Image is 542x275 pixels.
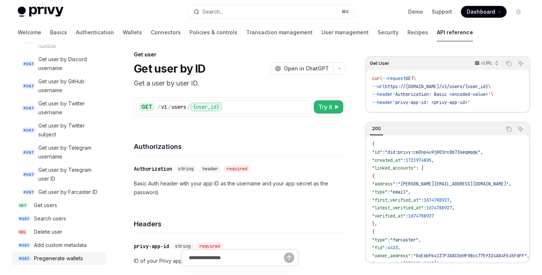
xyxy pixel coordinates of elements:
a: Dashboard [461,6,507,18]
span: "first_verified_at" [372,197,421,203]
span: "farcaster" [390,237,418,243]
div: users [171,103,186,111]
span: }, [372,221,377,227]
span: Open in ChatGPT [284,65,329,72]
span: { [372,141,375,147]
a: POSTPregenerate wallets [12,252,106,265]
div: Delete user [34,227,62,236]
span: "[PERSON_NAME][EMAIL_ADDRESS][DOMAIN_NAME]" [398,181,509,187]
span: : [403,157,406,163]
button: Ask AI [516,124,525,134]
p: cURL [481,60,493,66]
div: Search... [202,7,223,16]
span: : [ [416,165,424,171]
span: , [398,245,400,251]
div: Search users [34,214,66,223]
a: Basics [50,24,67,41]
span: header [202,166,218,172]
span: : [382,149,385,155]
span: Try it [318,102,332,111]
a: POSTAdd custom metadata [12,239,106,252]
span: --header [372,91,393,97]
span: \ [488,84,491,90]
button: Open search [188,5,353,18]
div: {user_id} [191,102,222,111]
div: / [168,103,171,111]
span: 'Authorization: Basic <encoded-value>' [393,91,491,97]
span: --url [372,84,385,90]
h4: Authorizations [134,142,346,152]
span: { [372,229,375,235]
span: "created_at" [372,157,403,163]
a: POSTGet user by Telegram user ID [12,163,106,185]
div: Authorization [134,165,172,173]
button: Copy the contents from the code block [504,59,514,68]
a: Connectors [151,24,181,41]
span: POST [22,150,35,155]
span: : [406,213,408,219]
span: "did:privy:cm3np4u9j001rc8b73seqmqqk" [385,149,480,155]
span: , [439,261,442,267]
span: , [452,205,455,211]
span: GET [18,203,28,208]
a: User management [322,24,369,41]
span: --header [372,100,393,105]
span: "verified_at" [372,213,406,219]
span: : [421,197,424,203]
button: Ask AI [516,59,525,68]
a: GETGet users [12,199,106,212]
img: light logo [18,7,63,17]
span: , [509,181,511,187]
h1: Get user by ID [134,62,206,75]
a: Policies & controls [190,24,237,41]
span: "type" [372,237,388,243]
div: Get user [134,51,346,58]
span: POST [22,105,35,111]
span: POST [18,256,31,261]
span: Get User [370,60,389,66]
div: required [197,243,223,250]
a: Authentication [76,24,114,41]
p: Get a user by user ID. [134,78,346,88]
div: GET [139,102,154,111]
span: 4423 [388,245,398,251]
span: POST [22,172,35,177]
p: Basic Auth header with your app ID as the username and your app secret as the password. [134,179,346,197]
span: : [424,205,426,211]
span: DEL [18,229,27,235]
span: 1674788927 [424,197,449,203]
span: "linked_accounts" [372,165,416,171]
div: required [224,165,250,173]
span: "0xE6bFb4137F3A8C069F98cc775f324A84FE45FdFF" [413,253,527,259]
input: Ask a question... [189,250,284,266]
span: : [388,237,390,243]
span: string [178,166,194,172]
div: Get user by Twitter subject [38,121,102,139]
div: Pregenerate wallets [34,254,83,263]
div: Get user by Telegram user ID [38,166,102,183]
span: POST [22,189,35,195]
span: "[PERSON_NAME]" [400,261,439,267]
div: Get users [34,201,57,210]
a: Welcome [18,24,41,41]
div: Get user by Farcaster ID [38,188,97,196]
button: Toggle dark mode [513,6,524,18]
span: Dashboard [467,8,495,15]
span: POST [22,61,35,67]
a: POSTGet user by Farcaster ID [12,185,106,199]
div: / [187,103,190,111]
button: Try it [314,100,343,114]
a: POSTGet user by GitHub username [12,75,106,97]
span: 1674788927 [426,205,452,211]
span: ⌘ K [341,9,349,15]
span: "address" [372,181,395,187]
span: , [418,237,421,243]
button: cURL [470,57,502,70]
span: : [411,253,413,259]
span: , [449,197,452,203]
span: , [480,149,483,155]
button: Open in ChatGPT [270,62,333,75]
span: : [388,189,390,195]
span: "id" [372,149,382,155]
div: / [157,103,160,111]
